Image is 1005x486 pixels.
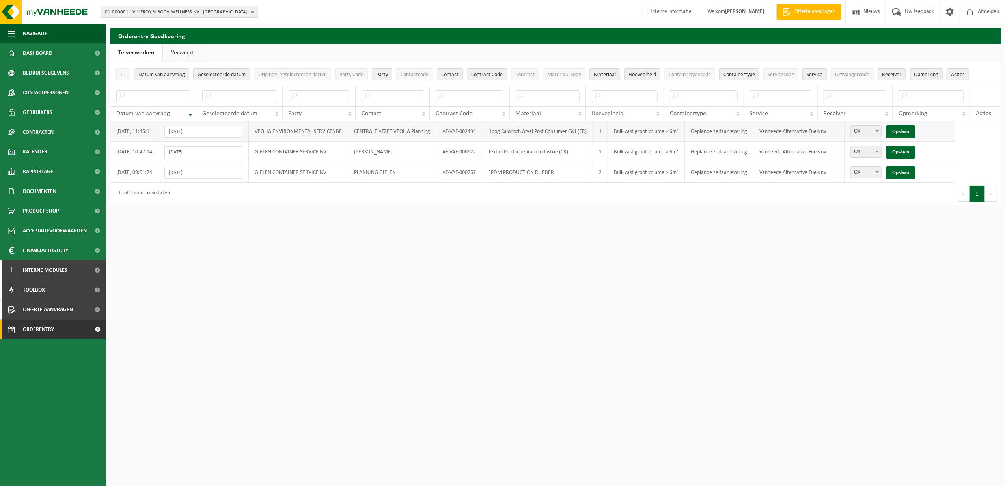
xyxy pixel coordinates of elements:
[23,122,54,142] span: Contracten
[23,181,56,201] span: Documenten
[511,68,539,80] button: ContractContract: Activate to sort
[624,68,660,80] button: HoeveelheidHoeveelheid: Activate to sort
[114,187,170,201] div: 1 tot 3 van 3 resultaten
[882,72,901,78] span: Receiver
[202,110,257,117] span: Geselecteerde datum
[134,68,189,80] button: Datum van aanvraagDatum van aanvraag: Activate to remove sorting
[515,72,535,78] span: Contract
[23,221,87,241] span: Acceptatievoorwaarden
[850,125,882,137] span: OK
[957,186,970,202] button: Previous
[589,68,620,80] button: MateriaalMateriaal: Activate to sort
[850,146,882,158] span: OK
[835,72,869,78] span: Ontvangercode
[719,68,759,80] button: ContainertypeContainertype: Activate to sort
[725,9,764,15] strong: [PERSON_NAME]
[851,126,881,137] span: OK
[376,72,388,78] span: Party
[138,72,185,78] span: Datum van aanvraag
[985,186,997,202] button: Next
[899,110,927,117] span: Opmerking
[105,6,248,18] span: 01-000001 - VILLEROY & BOCH WELLNESS NV - [GEOGRAPHIC_DATA]
[289,110,302,117] span: Party
[437,68,463,80] button: ContactContact: Activate to sort
[753,121,832,142] td: Vanheede Alternative Fuels nv
[23,43,52,63] span: Dashboard
[594,72,616,78] span: Materiaal
[593,162,608,183] td: 2
[851,167,881,178] span: OK
[249,162,348,183] td: GIELEN CONTAINER SERVICE NV
[608,121,685,142] td: Bulk vast groot volume > 6m³
[776,4,841,20] a: Offerte aanvragen
[23,162,53,181] span: Rapportage
[886,166,915,179] a: Opslaan
[116,68,130,80] button: IDID: Activate to sort
[110,142,158,162] td: [DATE] 10:47:14
[753,162,832,183] td: Vanheede Alternative Fuels nv
[258,72,327,78] span: Origineel geselecteerde datum
[163,44,202,62] a: Verwerkt
[910,68,943,80] button: OpmerkingOpmerking: Activate to sort
[608,162,685,183] td: Bulk vast groot volume > 6m³
[670,110,706,117] span: Containertype
[750,110,768,117] span: Service
[23,320,89,339] span: Orderentry Goedkeuring
[685,162,753,183] td: Geplande zelfaanlevering
[372,68,392,80] button: PartyParty: Activate to sort
[23,24,47,43] span: Navigatie
[482,162,593,183] td: EPDM PRODUCTION RUBBER
[947,68,969,80] button: Acties
[23,201,59,221] span: Product Shop
[851,146,881,157] span: OK
[886,125,915,138] a: Opslaan
[593,121,608,142] td: 1
[592,110,624,117] span: Hoeveelheid
[608,142,685,162] td: Bulk vast groot volume > 6m³
[628,72,656,78] span: Hoeveelheid
[401,72,429,78] span: Contactcode
[335,68,368,80] button: Party CodeParty Code: Activate to sort
[482,142,593,162] td: Textiel Productie Auto-industrie (CR)
[685,142,753,162] td: Geplande zelfaanlevering
[886,146,915,159] a: Opslaan
[436,110,472,117] span: Contract Code
[23,83,69,103] span: Contactpersonen
[110,44,162,62] a: Te verwerken
[807,72,822,78] span: Service
[23,241,68,260] span: Financial History
[198,72,246,78] span: Geselecteerde datum
[249,121,348,142] td: VEOLIA ENVIRONMENTAL SERVICES BE
[23,300,73,320] span: Offerte aanvragen
[547,72,581,78] span: Materiaal code
[193,68,250,80] button: Geselecteerde datumGeselecteerde datum: Activate to sort
[441,72,459,78] span: Contact
[723,72,755,78] span: Containertype
[850,166,882,178] span: OK
[121,72,126,78] span: ID
[110,28,1001,43] h2: Orderentry Goedkeuring
[249,142,348,162] td: GIELEN CONTAINER SERVICE NV
[763,68,798,80] button: ServicecodeServicecode: Activate to sort
[23,103,52,122] span: Gebruikers
[436,162,482,183] td: AF-VAF-000757
[23,280,45,300] span: Toolbox
[101,6,258,18] button: 01-000001 - VILLEROY & BOCH WELLNESS NV - [GEOGRAPHIC_DATA]
[831,68,874,80] button: OntvangercodeOntvangercode: Activate to sort
[116,110,170,117] span: Datum van aanvraag
[254,68,331,80] button: Origineel geselecteerde datumOrigineel geselecteerde datum: Activate to sort
[914,72,938,78] span: Opmerking
[110,121,158,142] td: [DATE] 11:45:11
[362,110,381,117] span: Contact
[878,68,906,80] button: ReceiverReceiver: Activate to sort
[482,121,593,142] td: Hoog Calorisch Afval Post Consumer C&I (CR)
[753,142,832,162] td: Vanheede Alternative Fuels nv
[640,6,692,18] label: Interne informatie
[23,260,67,280] span: Interne modules
[339,72,364,78] span: Party Code
[685,121,753,142] td: Geplande zelfaanlevering
[23,142,47,162] span: Kalender
[664,68,715,80] button: ContainertypecodeContainertypecode: Activate to sort
[467,68,507,80] button: Contract CodeContract Code: Activate to sort
[976,110,991,117] span: Acties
